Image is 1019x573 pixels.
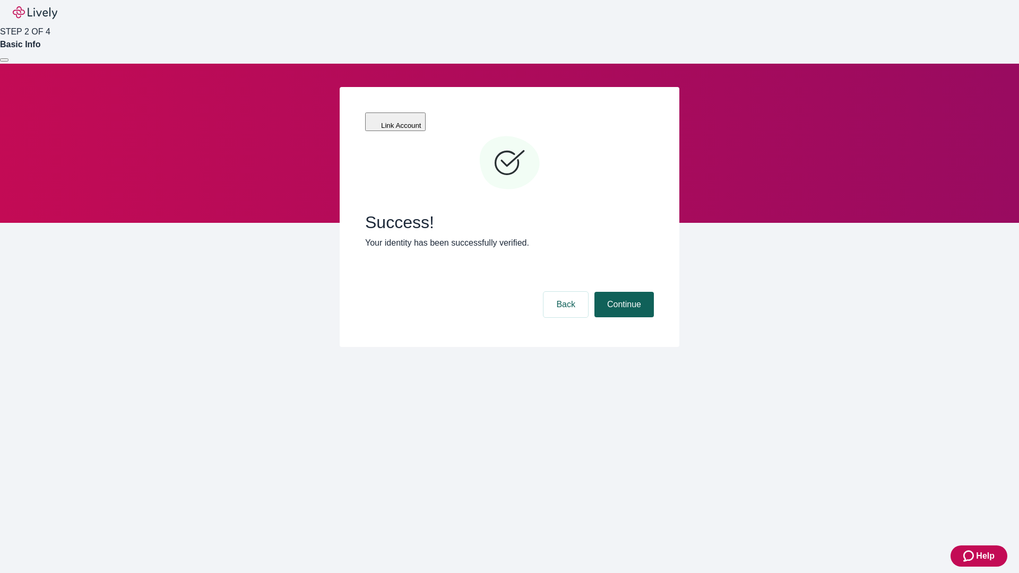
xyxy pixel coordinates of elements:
span: Success! [365,212,654,232]
button: Back [543,292,588,317]
svg: Checkmark icon [478,132,541,195]
button: Continue [594,292,654,317]
span: Help [976,550,995,562]
svg: Zendesk support icon [963,550,976,562]
img: Lively [13,6,57,19]
p: Your identity has been successfully verified. [365,237,654,249]
button: Zendesk support iconHelp [951,545,1007,567]
button: Link Account [365,112,426,131]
